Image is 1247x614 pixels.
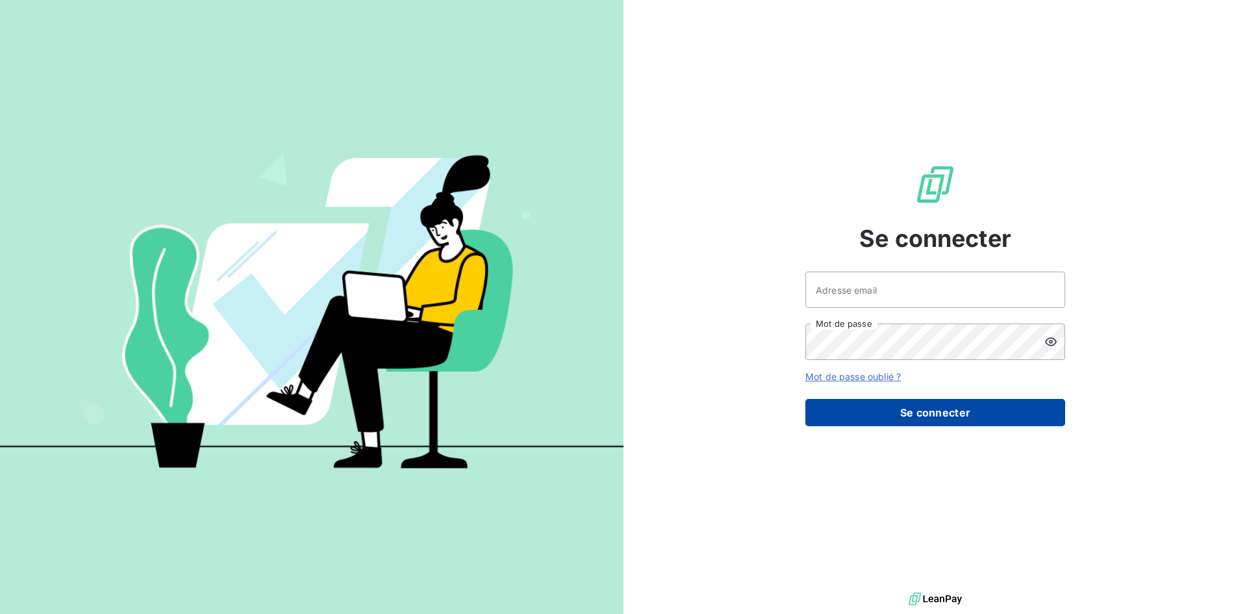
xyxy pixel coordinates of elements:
[805,272,1065,308] input: placeholder
[859,221,1011,256] span: Se connecter
[805,371,901,382] a: Mot de passe oublié ?
[909,589,962,609] img: logo
[805,399,1065,426] button: Se connecter
[914,164,956,205] img: Logo LeanPay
